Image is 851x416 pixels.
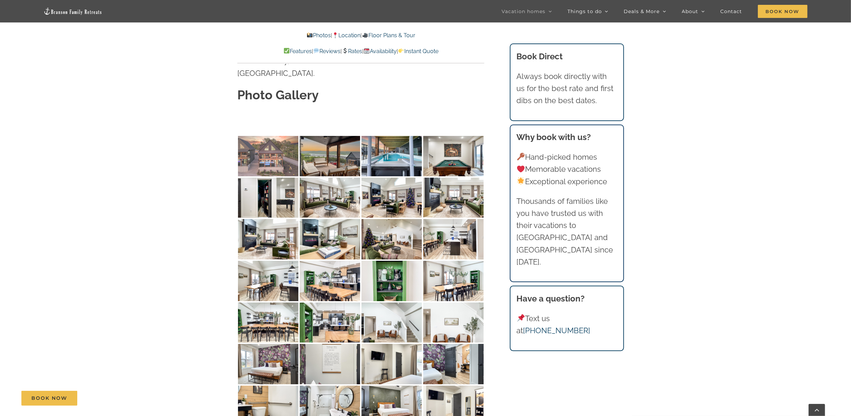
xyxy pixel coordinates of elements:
[624,9,660,14] span: Deals & More
[284,48,289,53] img: ✅
[516,313,617,337] p: Text us at
[300,344,360,384] img: Thistle-Cottage-at-Table-Rock-Lake-Branson-Missouri-1414-scaled
[300,261,360,301] img: Thistle-Cottage-vacation-home-private-pool-Table-Rock-Lake-1125-scaled
[423,178,484,218] img: Thistle-Cottage-vacation-home-private-pool-Table-Rock-Lake-1115-scaled
[516,51,563,61] b: Book Direct
[362,32,415,39] a: Floor Plans & Tour
[517,314,525,322] img: 📌
[362,303,422,343] img: Thistle-Cottage-vacation-home-private-pool-Table-Rock-Lake-1116-scaled
[238,219,298,259] img: Thistle-Cottage-vacation-home-private-pool-Table-Rock-Lake-1118-scaled
[363,32,368,38] img: 🎥
[516,70,617,107] p: Always book directly with us for the best rate and first dibs on the best dates.
[517,177,525,185] img: 🌟
[516,195,617,268] p: Thousands of families like you have trusted us with their vacations to [GEOGRAPHIC_DATA] and [GEO...
[423,303,484,343] img: Thistle-Cottage-vacation-home-private-pool-Table-Rock-Lake-1130-scaled
[313,48,340,55] a: Reviews
[516,294,585,304] strong: Have a question?
[423,136,484,176] img: Thistle-Cottage-at-Table-Rock-Lake-Branson-Missouri-1449-scaled
[237,47,484,56] p: | | | |
[237,88,319,102] strong: Photo Gallery
[21,391,77,406] a: Book Now
[342,48,348,53] img: 💲
[300,219,360,259] img: Thistle-Cottage-vacation-home-private-pool-Table-Rock-Lake-1122-scaled
[567,9,602,14] span: Things to do
[314,48,319,53] img: 💬
[237,31,484,40] p: | |
[362,261,422,301] img: Thistle-Cottage-vacation-home-private-pool-Table-Rock-Lake-1164-scaled
[721,9,742,14] span: Contact
[238,303,298,343] img: Thistle-Cottage-vacation-home-private-pool-Table-Rock-Lake-1126-scaled
[283,48,311,55] a: Features
[332,32,360,39] a: Location
[517,153,525,160] img: 🔑
[362,136,422,176] img: Thistle-Cottage-vacation-home-private-pool-Table-Rock-Lake-1169-Edit-scaled
[758,5,808,18] span: Book Now
[423,261,484,301] img: Thistle-Cottage-vacation-home-private-pool-Table-Rock-Lake-1165-scaled
[362,219,422,259] img: Thistle-Cottage-at-Table-Rock-Lake-Branson-Missouri-1426-scaled
[333,32,338,38] img: 📍
[342,48,362,55] a: Rates
[516,151,617,188] p: Hand-picked homes Memorable vacations Exceptional experience
[307,32,313,38] img: 📸
[238,178,298,218] img: Thistle-Cottage-at-Table-Rock-Lake-Branson-Missouri-1471-scaled
[31,395,67,401] span: Book Now
[238,261,298,301] img: Thistle-Cottage-vacation-home-private-pool-Table-Rock-Lake-1124-scaled
[516,131,617,143] h3: Why book with us?
[362,178,422,218] img: Thistle-Cottage-at-Table-Rock-Lake-Branson-Missouri-1423-scaled
[517,165,525,173] img: ❤️
[307,32,331,39] a: Photos
[423,219,484,259] img: Thistle-Cottage-vacation-home-private-pool-Table-Rock-Lake-1123-scaled
[423,344,484,384] img: Thistle-Cottage-at-Table-Rock-Lake-Branson-Missouri-1418-scaled
[364,48,397,55] a: Availability
[362,344,422,384] img: Thistle-Cottage-at-Table-Rock-Lake-Branson-Missouri-1415-scaled
[502,9,545,14] span: Vacation homes
[682,9,699,14] span: About
[523,326,590,335] a: [PHONE_NUMBER]
[300,136,360,176] img: Thistle-Cottage-vacation-home-private-pool-Table-Rock-Lake-1106-Edit-scaled
[238,136,298,176] img: DCIM100MEDIADJI_0126.JPG
[398,48,404,53] img: 👉
[300,178,360,218] img: Thistle-Cottage-vacation-home-private-pool-Table-Rock-Lake-1117-scaled
[238,344,298,384] img: Thistle-Cottage-at-Table-Rock-Lake-Branson-Missouri-1411-scaled
[43,7,102,15] img: Branson Family Retreats Logo
[398,48,438,55] a: Instant Quote
[300,303,360,343] img: Thistle-Cottage-vacation-home-private-pool-Table-Rock-Lake-1127-scaled
[364,48,369,53] img: 📆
